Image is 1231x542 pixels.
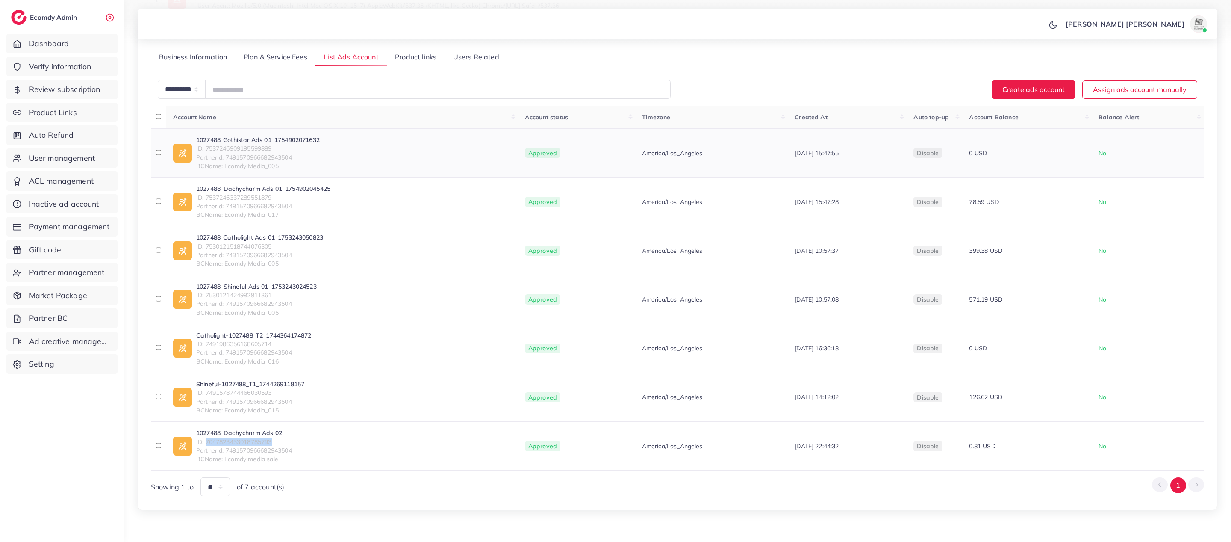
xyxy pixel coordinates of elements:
span: Created At [795,113,828,121]
a: Inactive ad account [6,194,118,214]
span: User management [29,153,95,164]
span: PartnerId: 7491570966682943504 [196,446,292,455]
a: Payment management [6,217,118,237]
a: [PERSON_NAME] [PERSON_NAME]avatar [1061,15,1210,33]
span: [DATE] 22:44:32 [795,442,839,450]
img: ic-ad-info.7fc67b75.svg [173,241,192,260]
span: Balance Alert [1098,113,1139,121]
img: logo [11,10,27,25]
img: ic-ad-info.7fc67b75.svg [173,290,192,309]
span: Approved [525,441,560,451]
span: Approved [525,197,560,207]
span: America/Los_Angeles [642,393,703,401]
span: disable [917,394,939,401]
span: Verify information [29,61,91,72]
span: BCName: Ecomdy Media_015 [196,406,304,415]
span: America/Los_Angeles [642,442,703,450]
span: Approved [525,392,560,403]
span: BCName: Ecomdy Media_005 [196,259,323,268]
span: Product Links [29,107,77,118]
a: 1027488_Dachycharm Ads 01_1754902045425 [196,184,330,193]
a: Setting [6,354,118,374]
button: Assign ads account manually [1082,80,1197,99]
span: Account Name [173,113,216,121]
span: Timezone [642,113,670,121]
a: Shineful-1027488_T1_1744269118157 [196,380,304,388]
button: Create ads account [992,80,1075,99]
span: disable [917,149,939,157]
span: 0.81 USD [969,442,995,450]
span: [DATE] 10:57:08 [795,296,839,303]
span: No [1098,198,1106,206]
span: America/Los_Angeles [642,198,703,206]
h2: Ecomdy Admin [30,13,79,21]
span: [DATE] 15:47:28 [795,198,839,206]
a: Verify information [6,57,118,77]
button: Go to page 1 [1170,477,1186,493]
span: ID: 7537246337289551879 [196,193,330,202]
span: 571.19 USD [969,296,1002,303]
span: Ad creative management [29,336,111,347]
a: Product links [387,48,445,67]
a: Market Package [6,286,118,305]
a: 1027488_Shineful Ads 01_1753243024523 [196,282,317,291]
span: Approved [525,344,560,354]
a: Plan & Service Fees [236,48,315,67]
span: No [1098,442,1106,450]
span: disable [917,198,939,206]
a: Catholight-1027488_T2_1744364174872 [196,331,312,340]
span: ACL management [29,175,94,187]
span: No [1098,344,1106,352]
span: 126.62 USD [969,393,1002,401]
span: 78.59 USD [969,198,998,206]
img: ic-ad-info.7fc67b75.svg [173,339,192,358]
span: disable [917,344,939,352]
a: List Ads Account [315,48,387,67]
span: Gift code [29,244,61,255]
span: Setting [29,358,54,370]
span: PartnerId: 7491570966682943504 [196,299,317,308]
span: BCName: Ecomdy Media_017 [196,210,330,219]
span: Account status [525,113,568,121]
span: No [1098,149,1106,157]
span: Dashboard [29,38,69,49]
ul: Pagination [1152,477,1204,493]
span: disable [917,442,939,450]
span: No [1098,296,1106,303]
span: disable [917,296,939,303]
span: Partner BC [29,313,68,324]
span: No [1098,247,1106,255]
a: logoEcomdy Admin [11,10,79,25]
span: [DATE] 10:57:37 [795,247,839,255]
span: Auto top-up [913,113,949,121]
span: Partner management [29,267,105,278]
a: 1027488_Dachycharm Ads 02 [196,429,292,437]
span: ID: 7491986356168605714 [196,340,312,348]
img: ic-ad-info.7fc67b75.svg [173,388,192,407]
span: America/Los_Angeles [642,295,703,304]
span: 0 USD [969,149,987,157]
a: Users Related [445,48,507,67]
span: America/Los_Angeles [642,149,703,157]
a: 1027488_Gothistar Ads 01_1754902071632 [196,136,320,144]
a: Product Links [6,103,118,122]
span: Auto Refund [29,130,74,141]
a: Review subscription [6,80,118,99]
span: Review subscription [29,84,100,95]
span: [DATE] 16:36:18 [795,344,839,352]
span: Market Package [29,290,87,301]
span: ID: 7530121518744076305 [196,242,323,251]
span: PartnerId: 7491570966682943504 [196,153,320,162]
span: No [1098,393,1106,401]
p: [PERSON_NAME] [PERSON_NAME] [1066,19,1184,29]
span: Account Balance [969,113,1018,121]
a: Dashboard [6,34,118,53]
a: ACL management [6,171,118,191]
span: America/Los_Angeles [642,344,703,352]
a: User management [6,148,118,168]
span: ID: 7537246909195599889 [196,144,320,153]
span: Approved [525,246,560,256]
span: 399.38 USD [969,247,1002,255]
a: Partner management [6,263,118,282]
span: Approved [525,148,560,158]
